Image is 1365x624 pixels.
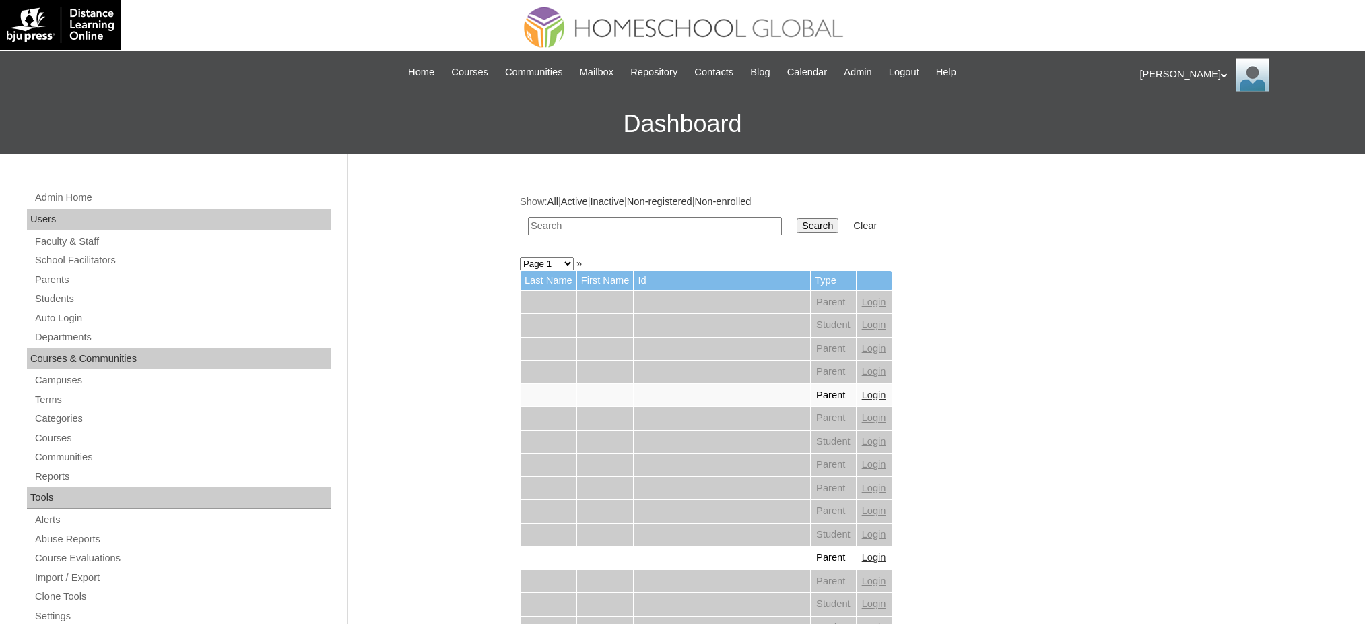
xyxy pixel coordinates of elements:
a: Courses [444,65,495,80]
a: Students [34,290,331,307]
img: Ariane Ebuen [1236,58,1269,92]
a: Blog [743,65,776,80]
input: Search [797,218,838,233]
a: Login [862,552,886,563]
a: Login [862,482,886,493]
a: Admin [837,65,879,80]
span: Courses [451,65,488,80]
td: Type [811,271,856,290]
a: Active [561,196,588,207]
h3: Dashboard [7,94,1358,154]
a: Login [862,389,886,400]
td: Parent [811,291,856,314]
a: Login [862,412,886,423]
td: Student [811,524,856,547]
a: Login [862,505,886,516]
a: Campuses [34,372,331,389]
td: Parent [811,570,856,593]
a: Import / Export [34,569,331,586]
a: Non-registered [627,196,692,207]
a: Logout [882,65,926,80]
td: Id [634,271,810,290]
a: Login [862,575,886,586]
a: Repository [624,65,684,80]
td: Student [811,593,856,616]
td: Student [811,314,856,337]
a: All [547,196,558,207]
a: Contacts [688,65,740,80]
a: Login [862,529,886,540]
td: Parent [811,500,856,523]
a: Alerts [34,511,331,528]
a: Login [862,319,886,330]
span: Repository [630,65,677,80]
a: Help [929,65,963,80]
td: Parent [811,338,856,361]
a: Communities [34,449,331,466]
a: Departments [34,329,331,346]
td: Student [811,431,856,454]
input: Search [528,217,782,235]
span: Logout [889,65,919,80]
a: Login [862,459,886,470]
div: Tools [27,487,331,509]
td: Parent [811,547,856,569]
a: » [576,258,582,269]
a: Clone Tools [34,588,331,605]
a: Terms [34,392,331,408]
a: Faculty & Staff [34,233,331,250]
a: Non-enrolled [695,196,752,207]
a: Home [401,65,441,80]
td: Parent [811,361,856,383]
a: Mailbox [573,65,621,80]
a: Communities [498,65,570,80]
a: Login [862,297,886,307]
td: Parent [811,477,856,500]
td: Last Name [521,271,576,290]
div: Show: | | | | [520,195,1187,243]
td: Parent [811,384,856,407]
img: logo-white.png [7,7,114,43]
span: Mailbox [580,65,614,80]
a: Login [862,598,886,609]
a: Admin Home [34,189,331,206]
a: Abuse Reports [34,531,331,548]
span: Home [408,65,434,80]
td: Parent [811,454,856,476]
td: Parent [811,407,856,430]
a: Login [862,343,886,354]
a: Login [862,436,886,447]
span: Admin [844,65,872,80]
a: Reports [34,468,331,485]
div: Courses & Communities [27,348,331,370]
span: Blog [750,65,770,80]
a: Calendar [780,65,834,80]
td: First Name [577,271,634,290]
span: Calendar [787,65,827,80]
a: Login [862,366,886,377]
a: Clear [853,220,877,231]
a: Course Evaluations [34,550,331,567]
a: Parents [34,272,331,288]
span: Help [936,65,956,80]
div: Users [27,209,331,230]
a: Auto Login [34,310,331,327]
a: School Facilitators [34,252,331,269]
div: [PERSON_NAME] [1140,58,1352,92]
a: Inactive [590,196,624,207]
span: Communities [505,65,563,80]
a: Categories [34,410,331,427]
a: Courses [34,430,331,447]
span: Contacts [694,65,733,80]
